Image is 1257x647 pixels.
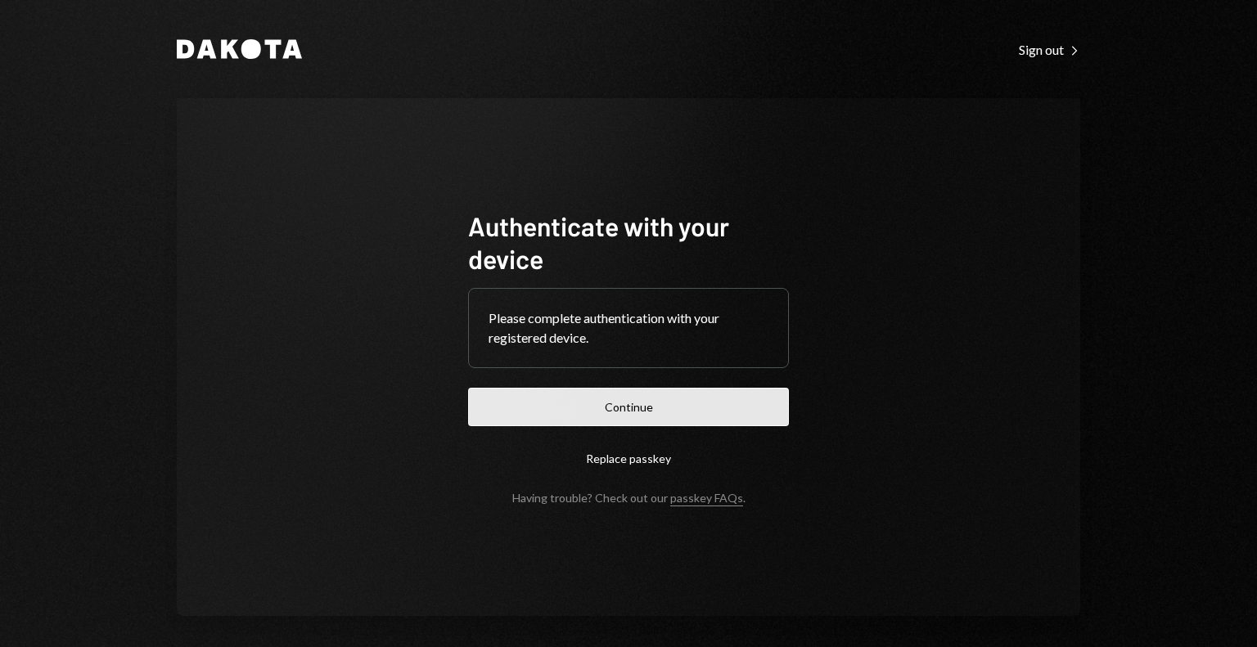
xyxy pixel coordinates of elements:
[512,491,746,505] div: Having trouble? Check out our .
[468,209,789,275] h1: Authenticate with your device
[468,388,789,426] button: Continue
[468,439,789,478] button: Replace passkey
[1019,40,1080,58] a: Sign out
[670,491,743,506] a: passkey FAQs
[1019,42,1080,58] div: Sign out
[489,308,768,348] div: Please complete authentication with your registered device.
